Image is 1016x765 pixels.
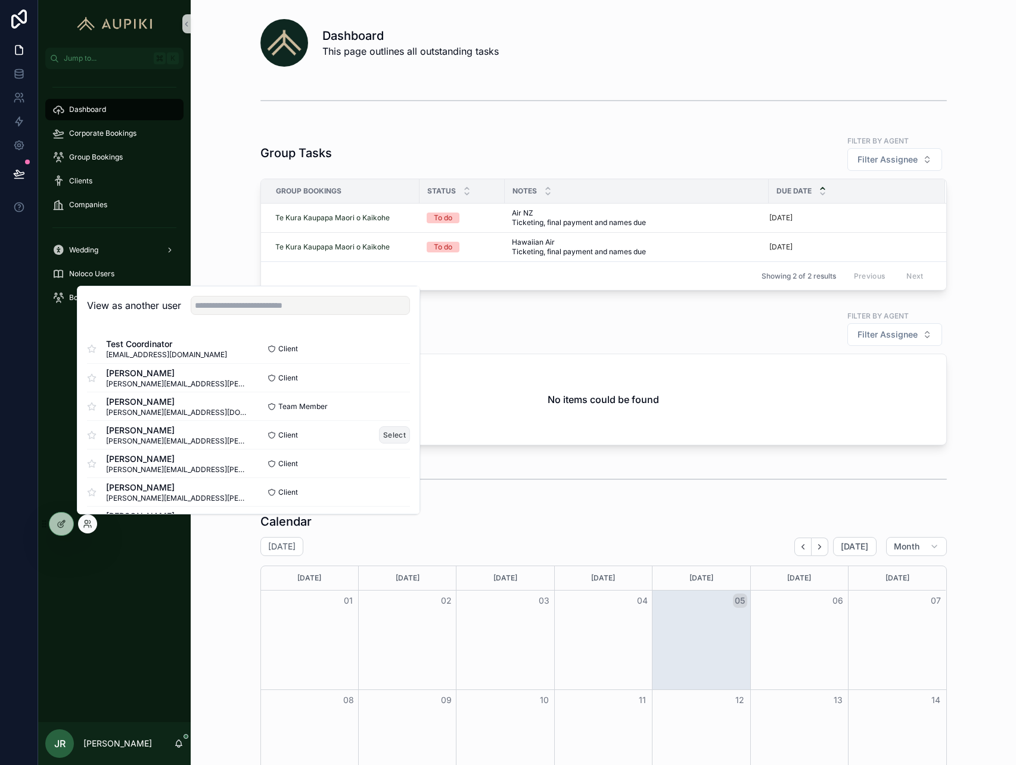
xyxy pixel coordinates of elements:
[45,194,184,216] a: Companies
[69,293,142,302] span: Booking Coordinators
[106,367,248,379] span: [PERSON_NAME]
[537,693,551,707] button: 10
[812,538,828,556] button: Next
[512,208,669,227] span: Air NZ Ticketing, final payment and names due
[106,408,248,417] span: [PERSON_NAME][EMAIL_ADDRESS][DOMAIN_NAME]
[847,310,909,321] label: Filter by agent
[69,200,107,210] span: Companies
[263,566,356,590] div: [DATE]
[54,736,66,751] span: JR
[776,186,812,196] span: Due Date
[45,170,184,192] a: Clients
[69,129,136,138] span: Corporate Bookings
[548,392,659,407] h2: No items could be found
[275,242,390,252] a: Te Kura Kaupapa Maori o Kaikohe
[260,513,312,530] h1: Calendar
[427,213,498,223] a: To do
[106,482,248,494] span: [PERSON_NAME]
[458,566,552,590] div: [DATE]
[278,373,298,383] span: Client
[278,488,298,497] span: Client
[64,54,149,63] span: Jump to...
[106,494,248,503] span: [PERSON_NAME][EMAIL_ADDRESS][PERSON_NAME][DOMAIN_NAME]
[106,436,248,446] span: [PERSON_NAME][EMAIL_ADDRESS][PERSON_NAME][DOMAIN_NAME]
[341,594,356,608] button: 01
[45,263,184,285] a: Noloco Users
[512,238,762,257] a: Hawaiian Air Ticketing, final payment and names due
[275,242,412,252] a: Te Kura Kaupapa Maori o Kaikohe
[106,465,248,474] span: [PERSON_NAME][EMAIL_ADDRESS][PERSON_NAME][DOMAIN_NAME]
[69,245,98,255] span: Wedding
[278,344,298,354] span: Client
[45,48,184,69] button: Jump to...K
[427,242,498,252] a: To do
[106,350,227,360] span: [EMAIL_ADDRESS][DOMAIN_NAME]
[654,566,748,590] div: [DATE]
[45,146,184,168] a: Group Bookings
[762,271,836,281] span: Showing 2 of 2 results
[635,693,650,707] button: 11
[841,541,869,552] span: [DATE]
[847,323,942,346] button: Select Button
[87,298,181,313] h2: View as another user
[733,594,747,608] button: 05
[69,105,106,114] span: Dashboard
[278,402,328,411] span: Team Member
[769,242,793,252] p: [DATE]
[45,287,184,308] a: Booking Coordinators
[106,424,248,436] span: [PERSON_NAME]
[278,459,298,469] span: Client
[512,238,691,257] span: Hawaiian Air Ticketing, final payment and names due
[857,329,918,341] span: Filter Assignee
[69,152,123,162] span: Group Bookings
[83,738,152,750] p: [PERSON_NAME]
[831,594,845,608] button: 06
[45,99,184,120] a: Dashboard
[847,135,909,146] label: Filter by agent
[38,69,191,324] div: scrollable content
[106,338,227,350] span: Test Coordinator
[260,145,332,161] h1: Group Tasks
[276,186,341,196] span: Group Bookings
[512,208,762,227] a: Air NZ Ticketing, final payment and names due
[275,213,412,223] a: Te Kura Kaupapa Maori o Kaikohe
[341,693,356,707] button: 08
[106,396,248,408] span: [PERSON_NAME]
[361,566,454,590] div: [DATE]
[894,541,920,552] span: Month
[379,426,410,444] button: Select
[512,186,537,196] span: Notes
[69,176,92,186] span: Clients
[72,14,158,33] img: App logo
[268,541,296,552] h2: [DATE]
[537,594,551,608] button: 03
[439,594,453,608] button: 02
[886,537,947,556] button: Month
[831,693,845,707] button: 13
[275,213,390,223] a: Te Kura Kaupapa Maori o Kaikohe
[434,213,452,223] div: To do
[168,54,178,63] span: K
[322,27,499,44] h1: Dashboard
[769,213,931,223] a: [DATE]
[733,693,747,707] button: 12
[769,242,931,252] a: [DATE]
[322,44,499,58] span: This page outlines all outstanding tasks
[753,566,846,590] div: [DATE]
[106,510,227,522] span: [PERSON_NAME]
[427,186,456,196] span: Status
[69,269,114,279] span: Noloco Users
[857,154,918,166] span: Filter Assignee
[278,430,298,440] span: Client
[45,239,184,261] a: Wedding
[557,566,650,590] div: [DATE]
[45,123,184,144] a: Corporate Bookings
[850,566,944,590] div: [DATE]
[439,693,453,707] button: 09
[434,242,452,252] div: To do
[794,538,812,556] button: Back
[106,453,248,465] span: [PERSON_NAME]
[106,379,248,389] span: [PERSON_NAME][EMAIL_ADDRESS][PERSON_NAME][DOMAIN_NAME]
